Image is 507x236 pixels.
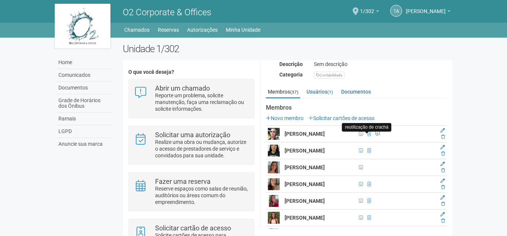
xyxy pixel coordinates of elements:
a: Editar membro [440,145,445,150]
span: 1/302 [360,1,374,14]
a: Novo membro [266,115,304,121]
a: Anuncie sua marca [57,138,112,150]
a: Home [57,56,112,69]
a: Minha Unidade [226,25,260,35]
a: [PERSON_NAME] [406,9,450,15]
small: (1) [327,89,333,95]
a: Usuários(1) [305,86,335,97]
div: Sem descrição [308,61,452,67]
strong: Solicitar cartão de acesso [155,224,231,232]
a: Excluir membro [441,151,445,156]
a: Comunicados [57,69,112,82]
a: LGPD [57,125,112,138]
img: user.png [268,178,280,190]
a: Reservas [158,25,179,35]
h4: O que você deseja? [128,69,254,75]
small: (37) [290,89,298,95]
a: Solicitar cartões de acesso [308,115,375,121]
a: Membros(37) [266,86,300,98]
a: Excluir membro [441,218,445,223]
img: user.png [268,161,280,173]
a: Editar membro [440,178,445,183]
img: user.png [268,128,280,140]
a: Excluir membro [441,185,445,190]
p: Reserve espaços como salas de reunião, auditórios ou áreas comum do empreendimento. [155,185,248,205]
a: Editar membro [440,212,445,217]
a: Abrir um chamado Reporte um problema, solicite manutenção, faça uma reclamação ou solicite inform... [134,85,248,112]
a: Editar membro [440,128,445,133]
a: Documentos [339,86,373,97]
p: Reporte um problema, solicite manutenção, faça uma reclamação ou solicite informações. [155,92,248,112]
a: Editar membro [440,161,445,167]
a: Grade de Horários dos Ônibus [57,94,112,113]
a: Excluir membro [441,201,445,207]
img: user.png [268,145,280,157]
span: O2 Corporate & Offices [123,7,211,18]
strong: Descrição [279,61,303,67]
img: user.png [268,212,280,224]
img: logo.jpg [55,4,110,48]
a: Documentos [57,82,112,94]
a: Excluir membro [441,134,445,139]
strong: [PERSON_NAME] [285,215,325,221]
a: Fazer uma reserva Reserve espaços como salas de reunião, auditórios ou áreas comum do empreendime... [134,178,248,205]
a: TA [390,5,402,17]
a: Solicitar uma autorização Realize uma obra ou mudança, autorize o acesso de prestadores de serviç... [134,132,248,159]
strong: [PERSON_NAME] [285,164,325,170]
strong: Abrir um chamado [155,84,210,92]
img: user.png [268,195,280,207]
a: Editar membro [440,195,445,200]
a: Excluir membro [441,168,445,173]
strong: [PERSON_NAME] [285,181,325,187]
strong: Solicitar uma autorização [155,131,230,139]
strong: Membros [266,104,447,111]
strong: [PERSON_NAME] [285,131,325,137]
p: Realize uma obra ou mudança, autorize o acesso de prestadores de serviço e convidados para sua un... [155,139,248,159]
a: Chamados [124,25,150,35]
strong: [PERSON_NAME] [285,148,325,154]
h2: Unidade 1/302 [123,43,453,54]
a: 1/302 [360,9,379,15]
div: reutilização de crachá [342,123,391,132]
a: Autorizações [187,25,218,35]
div: Contabilidade [314,72,344,79]
span: Thamiris Abdala [406,1,446,14]
strong: [PERSON_NAME] [285,198,325,204]
strong: Categoria [279,72,303,78]
strong: Fazer uma reserva [155,177,211,185]
a: Ramais [57,113,112,125]
a: Editar membro [440,229,445,234]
